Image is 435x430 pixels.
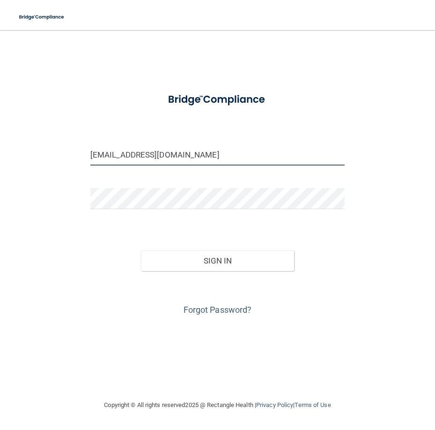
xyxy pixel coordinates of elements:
img: bridge_compliance_login_screen.278c3ca4.svg [157,86,278,113]
div: Copyright © All rights reserved 2025 @ Rectangle Health | | [47,390,389,420]
a: Privacy Policy [256,401,293,408]
img: bridge_compliance_login_screen.278c3ca4.svg [14,8,70,27]
a: Forgot Password? [184,305,252,315]
button: Sign In [141,250,294,271]
a: Terms of Use [295,401,331,408]
input: Email [90,144,345,166]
